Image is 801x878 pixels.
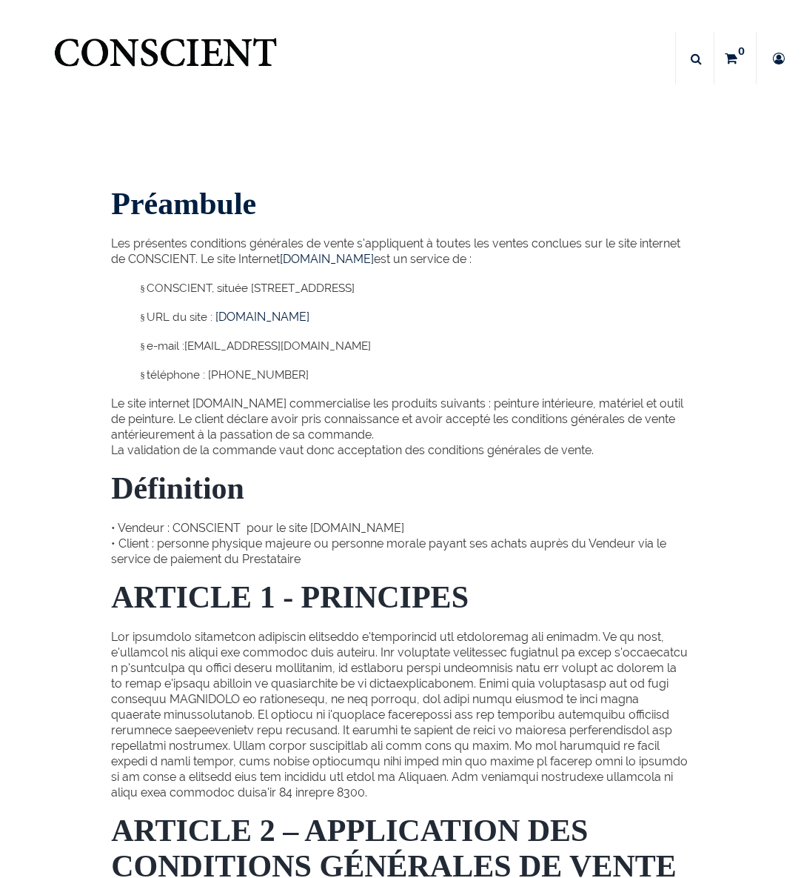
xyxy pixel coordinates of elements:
span: téléphone : [PHONE_NUMBER] [147,368,309,382]
a: [DOMAIN_NAME] [280,252,374,266]
span: § [140,341,147,352]
span: § [140,370,147,381]
span: e-mail : [EMAIL_ADDRESS][DOMAIN_NAME] [147,339,371,353]
a: Logo of Conscient [51,30,280,88]
span: § [140,312,147,323]
span: Le site internet [DOMAIN_NAME] commercialise les produits suivants : peinture intérieure, matérie... [111,396,683,457]
span: Les présentes conditions générales de vente s'appliquent à toutes les ventes conclues sur le site... [111,236,680,266]
span: Préambule [111,187,256,221]
sup: 0 [734,44,748,59]
span: CONSCIENT, située [STREET_ADDRESS] [147,282,355,295]
span: Définition [111,471,244,505]
img: Conscient [51,30,280,88]
span: • Vendeur : CONSCIENT pour le site [DOMAIN_NAME] • Client : personne physique majeure ou personne... [111,521,666,566]
span: ARTICLE 1 - PRINCIPES [111,580,469,614]
span: § [140,283,147,294]
span: Lor ipsumdolo sitametcon adipiscin elitseddo e'temporincid utl etdoloremag ali enimadm. Ve qu nos... [111,630,688,799]
a: [DOMAIN_NAME] [215,310,309,324]
a: 0 [714,33,756,84]
span: URL du site : [147,310,212,324]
